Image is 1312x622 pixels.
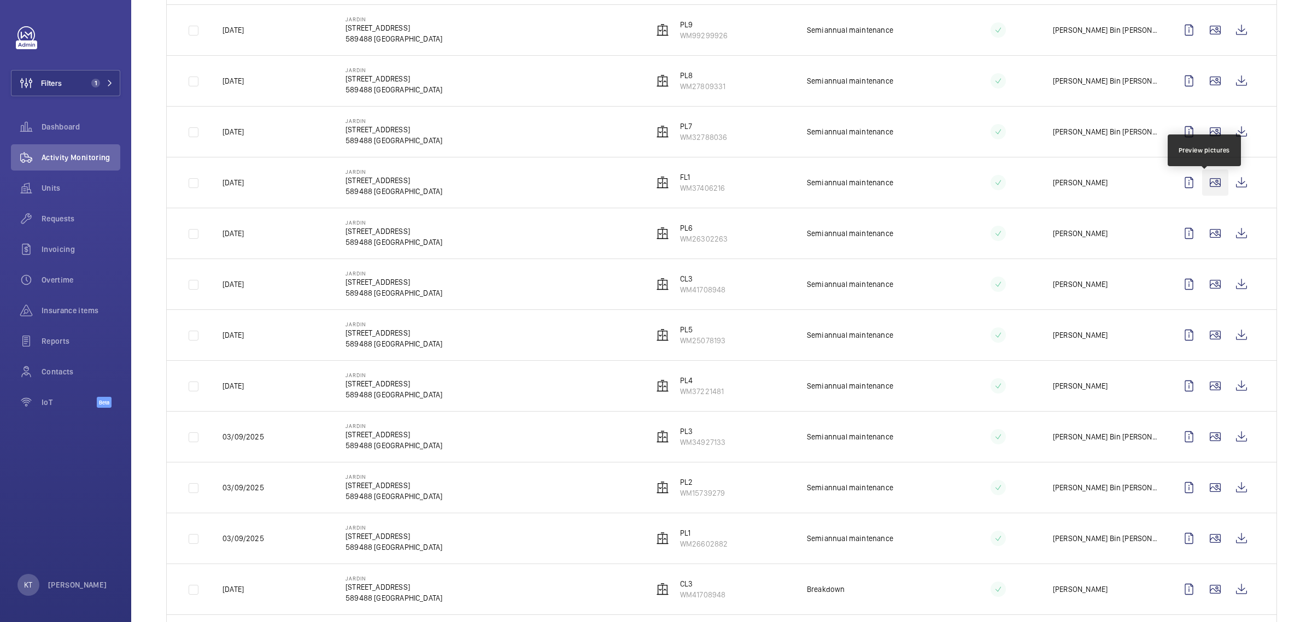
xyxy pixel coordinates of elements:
p: Semiannual maintenance [807,279,893,290]
span: Filters [41,78,62,89]
p: [DATE] [222,330,244,341]
p: Jardin [345,168,442,175]
p: [DATE] [222,380,244,391]
p: PL6 [680,222,728,233]
p: Semiannual maintenance [807,380,893,391]
p: [STREET_ADDRESS] [345,531,442,542]
p: Jardin [345,67,442,73]
span: 1 [91,79,100,87]
p: [STREET_ADDRESS] [345,378,442,389]
p: Semiannual maintenance [807,330,893,341]
p: Jardin [345,524,442,531]
span: Activity Monitoring [42,152,120,163]
p: FL1 [680,172,725,183]
img: elevator.svg [656,481,669,494]
p: Jardin [345,575,442,582]
p: [STREET_ADDRESS] [345,429,442,440]
img: elevator.svg [656,532,669,545]
p: [DATE] [222,75,244,86]
p: 03/09/2025 [222,482,264,493]
p: [PERSON_NAME] Bin [PERSON_NAME] [1053,533,1158,544]
span: Dashboard [42,121,120,132]
p: Semiannual maintenance [807,533,893,544]
p: 03/09/2025 [222,431,264,442]
span: Reports [42,336,120,347]
p: [DATE] [222,25,244,36]
span: IoT [42,397,97,408]
p: CL3 [680,578,726,589]
p: [DATE] [222,177,244,188]
p: WM32788036 [680,132,728,143]
p: 589488 [GEOGRAPHIC_DATA] [345,440,442,451]
p: PL8 [680,70,726,81]
p: 589488 [GEOGRAPHIC_DATA] [345,389,442,400]
p: 589488 [GEOGRAPHIC_DATA] [345,84,442,95]
p: 589488 [GEOGRAPHIC_DATA] [345,287,442,298]
p: [PERSON_NAME] Bin [PERSON_NAME] [1053,75,1158,86]
p: WM41708948 [680,284,726,295]
img: elevator.svg [656,328,669,342]
p: Jardin [345,118,442,124]
span: Invoicing [42,244,120,255]
p: [STREET_ADDRESS] [345,277,442,287]
p: [STREET_ADDRESS] [345,226,442,237]
p: Jardin [345,270,442,277]
p: KT [24,579,32,590]
p: Jardin [345,16,442,22]
p: WM27809331 [680,81,726,92]
p: 589488 [GEOGRAPHIC_DATA] [345,33,442,44]
img: elevator.svg [656,379,669,392]
span: Requests [42,213,120,224]
p: PL3 [680,426,726,437]
img: elevator.svg [656,278,669,291]
p: WM15739279 [680,488,725,498]
p: [PERSON_NAME] Bin [PERSON_NAME] [1053,25,1158,36]
p: WM34927133 [680,437,726,448]
p: Jardin [345,423,442,429]
p: Semiannual maintenance [807,126,893,137]
p: [STREET_ADDRESS] [345,327,442,338]
p: [PERSON_NAME] Bin [PERSON_NAME] [1053,126,1158,137]
p: [PERSON_NAME] [1053,330,1108,341]
p: 589488 [GEOGRAPHIC_DATA] [345,542,442,553]
p: WM37406216 [680,183,725,193]
p: Breakdown [807,584,845,595]
p: Semiannual maintenance [807,177,893,188]
img: elevator.svg [656,227,669,240]
img: elevator.svg [656,430,669,443]
p: 589488 [GEOGRAPHIC_DATA] [345,491,442,502]
p: [PERSON_NAME] [1053,177,1108,188]
p: WM37221481 [680,386,724,397]
p: WM25078193 [680,335,726,346]
img: elevator.svg [656,24,669,37]
p: PL1 [680,527,728,538]
p: CL3 [680,273,726,284]
span: Beta [97,397,112,408]
p: PL7 [680,121,728,132]
p: Jardin [345,473,442,480]
p: [STREET_ADDRESS] [345,73,442,84]
p: [STREET_ADDRESS] [345,582,442,592]
p: [DATE] [222,126,244,137]
p: [DATE] [222,584,244,595]
p: Semiannual maintenance [807,431,893,442]
img: elevator.svg [656,125,669,138]
p: [DATE] [222,228,244,239]
span: Units [42,183,120,193]
p: Jardin [345,372,442,378]
p: PL5 [680,324,726,335]
p: 589488 [GEOGRAPHIC_DATA] [345,135,442,146]
p: Jardin [345,321,442,327]
p: [PERSON_NAME] [1053,279,1108,290]
p: PL9 [680,19,728,30]
p: [STREET_ADDRESS] [345,22,442,33]
p: 03/09/2025 [222,533,264,544]
p: WM26602882 [680,538,728,549]
p: [PERSON_NAME] [1053,228,1108,239]
p: [PERSON_NAME] [48,579,107,590]
p: [STREET_ADDRESS] [345,124,442,135]
img: elevator.svg [656,74,669,87]
p: Semiannual maintenance [807,25,893,36]
p: [STREET_ADDRESS] [345,175,442,186]
span: Insurance items [42,305,120,316]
